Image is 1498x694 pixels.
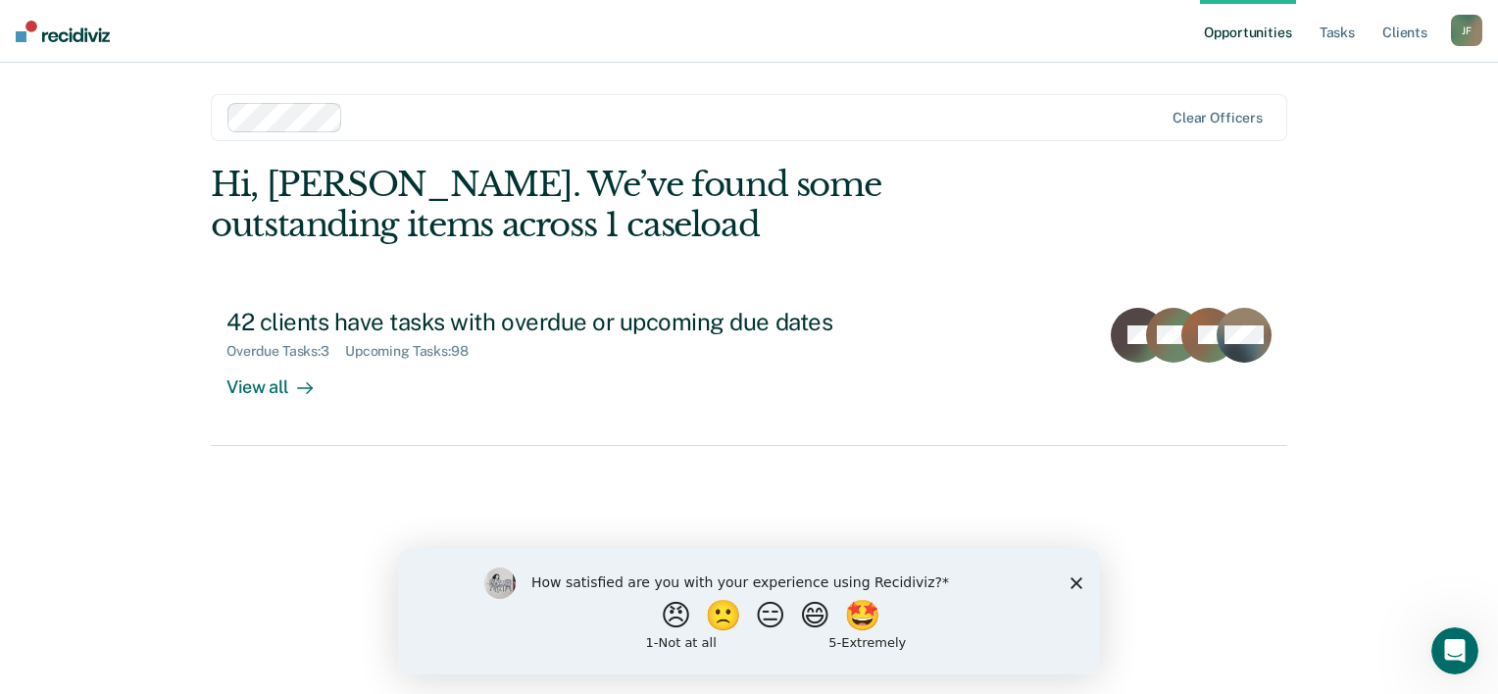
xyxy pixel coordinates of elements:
img: Recidiviz [16,21,110,42]
iframe: Intercom live chat [1431,627,1478,674]
div: Upcoming Tasks : 98 [345,343,484,360]
button: JF [1451,15,1482,46]
div: Clear officers [1173,110,1263,126]
iframe: Survey by Kim from Recidiviz [398,548,1100,674]
div: Hi, [PERSON_NAME]. We’ve found some outstanding items across 1 caseload [211,165,1072,245]
div: Overdue Tasks : 3 [226,343,345,360]
div: J F [1451,15,1482,46]
a: 42 clients have tasks with overdue or upcoming due datesOverdue Tasks:3Upcoming Tasks:98View all [211,292,1287,446]
div: 42 clients have tasks with overdue or upcoming due dates [226,308,915,336]
div: View all [226,360,336,398]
